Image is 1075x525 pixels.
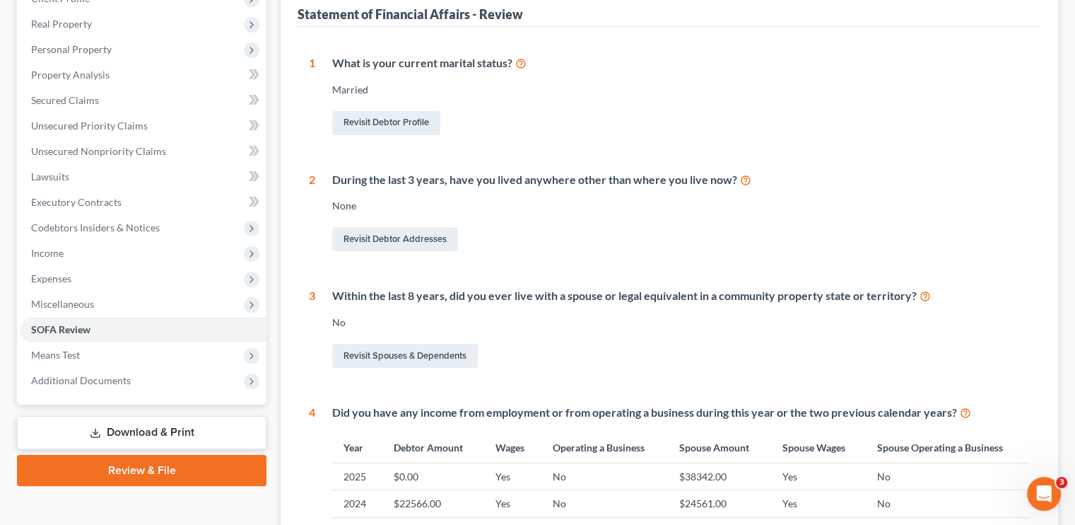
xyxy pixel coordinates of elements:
td: 2024 [332,490,382,517]
div: No [332,316,1030,330]
a: Property Analysis [20,62,266,88]
span: Real Property [31,18,92,30]
th: Spouse Wages [770,432,865,463]
a: Lawsuits [20,164,266,190]
span: SOFA Review [31,323,90,335]
a: Revisit Debtor Profile [332,111,440,135]
th: Wages [484,432,541,463]
td: Yes [484,490,541,517]
td: No [865,463,1030,490]
td: $22566.00 [382,490,484,517]
span: Executory Contracts [31,196,122,208]
span: Personal Property [31,43,112,55]
span: Codebtors Insiders & Notices [31,221,160,233]
div: 2 [309,172,315,255]
span: Miscellaneous [31,298,94,310]
td: No [865,490,1030,517]
a: Executory Contracts [20,190,266,215]
span: Income [31,247,64,259]
span: Lawsuits [31,171,69,183]
span: Unsecured Priority Claims [31,120,148,132]
div: Married [332,83,1030,97]
span: 3 [1056,477,1067,488]
span: Property Analysis [31,69,110,81]
a: Review & File [17,455,266,486]
th: Spouse Operating a Business [865,432,1030,463]
td: $0.00 [382,463,484,490]
span: Unsecured Nonpriority Claims [31,145,166,157]
td: Yes [770,463,865,490]
a: Unsecured Nonpriority Claims [20,139,266,164]
div: Statement of Financial Affairs - Review [298,6,523,23]
div: What is your current marital status? [332,55,1030,71]
a: Download & Print [17,416,266,449]
td: $38342.00 [668,463,770,490]
td: 2025 [332,463,382,490]
div: During the last 3 years, have you lived anywhere other than where you live now? [332,172,1030,188]
td: Yes [770,490,865,517]
th: Spouse Amount [668,432,770,463]
th: Debtor Amount [382,432,484,463]
div: None [332,199,1030,213]
span: Expenses [31,272,71,284]
td: No [541,490,668,517]
span: Means Test [31,349,80,361]
a: Revisit Debtor Addresses [332,227,458,251]
a: Secured Claims [20,88,266,113]
div: Within the last 8 years, did you ever live with a spouse or legal equivalent in a community prope... [332,288,1030,304]
td: No [541,463,668,490]
div: 3 [309,288,315,371]
a: Revisit Spouses & Dependents [332,344,478,368]
iframe: Intercom live chat [1027,477,1061,511]
a: SOFA Review [20,317,266,342]
div: 1 [309,55,315,138]
th: Operating a Business [541,432,668,463]
span: Secured Claims [31,94,99,106]
td: Yes [484,463,541,490]
span: Additional Documents [31,374,131,386]
td: $24561.00 [668,490,770,517]
th: Year [332,432,382,463]
a: Unsecured Priority Claims [20,113,266,139]
div: Did you have any income from employment or from operating a business during this year or the two ... [332,405,1030,421]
